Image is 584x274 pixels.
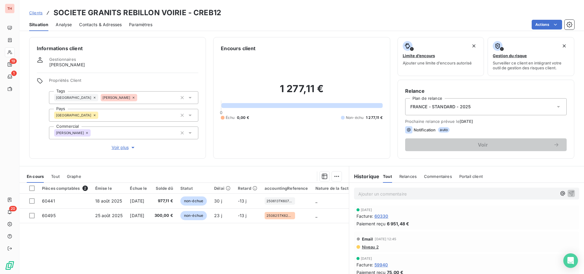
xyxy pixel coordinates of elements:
[374,262,388,268] span: 59940
[49,78,198,86] span: Propriétés Client
[438,127,450,133] span: auto
[5,261,15,270] img: Logo LeanPay
[49,144,198,151] button: Voir plus
[410,104,471,110] span: FRANCE - STANDARD - 2025
[315,186,355,191] div: Nature de la facture
[95,213,123,218] span: 25 août 2025
[221,83,382,101] h2: 1 277,11 €
[237,115,249,120] span: 0,00 €
[238,198,247,203] span: -13 j
[383,174,392,179] span: Tout
[130,186,147,191] div: Échue le
[220,110,222,115] span: 0
[42,213,56,218] span: 60495
[366,115,383,120] span: 1 277,11 €
[375,237,396,241] span: [DATE] 12:45
[9,206,17,211] span: 20
[27,174,44,179] span: En cours
[266,199,293,203] span: 250613TK60733AW -
[356,213,373,219] span: Facture :
[361,245,379,249] span: Niveau 2
[42,198,55,203] span: 60441
[54,7,221,18] h3: SOCIETE GRANITS REBILLON VOIRIE - CREB12
[103,96,130,99] span: [PERSON_NAME]
[405,87,567,95] h6: Relance
[51,174,60,179] span: Tout
[56,131,84,135] span: [PERSON_NAME]
[349,173,380,180] h6: Historique
[129,22,152,28] span: Paramètres
[459,174,483,179] span: Portail client
[361,208,372,212] span: [DATE]
[29,22,48,28] span: Situation
[214,186,231,191] div: Délai
[356,220,386,227] span: Paiement reçu
[266,214,293,217] span: 250825TK62074AD
[398,37,484,76] button: Limite d’encoursAjouter une limite d’encours autorisé
[56,22,72,28] span: Analyse
[11,71,17,76] span: 1
[49,57,76,62] span: Gestionnaires
[95,186,123,191] div: Émise le
[412,142,553,147] span: Voir
[488,37,574,76] button: Gestion du risqueSurveiller ce client en intégrant votre outil de gestion des risques client.
[42,186,88,191] div: Pièces comptables
[10,58,17,64] span: 19
[5,4,15,13] div: TH
[356,262,373,268] span: Facture :
[180,196,207,206] span: non-échue
[67,174,81,179] span: Graphe
[361,257,372,260] span: [DATE]
[493,53,527,58] span: Gestion du risque
[112,144,136,151] span: Voir plus
[91,130,96,136] input: Ajouter une valeur
[95,198,122,203] span: 18 août 2025
[265,186,308,191] div: accountingReference
[29,10,43,15] span: Clients
[399,174,417,179] span: Relances
[221,45,255,52] h6: Encours client
[315,198,317,203] span: _
[130,198,144,203] span: [DATE]
[362,237,373,241] span: Email
[29,10,43,16] a: Clients
[403,61,472,65] span: Ajouter une limite d’encours autorisé
[180,211,207,220] span: non-échue
[155,198,173,204] span: 977,11 €
[405,138,567,151] button: Voir
[98,113,103,118] input: Ajouter une valeur
[238,213,247,218] span: -13 j
[460,119,473,124] span: [DATE]
[130,213,144,218] span: [DATE]
[424,174,452,179] span: Commentaires
[374,213,388,219] span: 60330
[214,198,222,203] span: 30 j
[155,213,173,219] span: 300,00 €
[37,45,198,52] h6: Informations client
[532,20,562,29] button: Actions
[563,253,578,268] div: Open Intercom Messenger
[155,186,173,191] div: Solde dû
[56,96,92,99] span: [GEOGRAPHIC_DATA]
[405,119,567,124] span: Prochaine relance prévue le
[79,22,122,28] span: Contacts & Adresses
[214,213,222,218] span: 23 j
[56,113,92,117] span: [GEOGRAPHIC_DATA]
[403,53,435,58] span: Limite d’encours
[238,186,257,191] div: Retard
[414,127,436,132] span: Notification
[180,186,207,191] div: Statut
[137,95,142,100] input: Ajouter une valeur
[226,115,235,120] span: Échu
[49,62,85,68] span: [PERSON_NAME]
[315,213,317,218] span: _
[387,220,409,227] span: 6 951,48 €
[346,115,363,120] span: Non-échu
[493,61,569,70] span: Surveiller ce client en intégrant votre outil de gestion des risques client.
[82,186,88,191] span: 2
